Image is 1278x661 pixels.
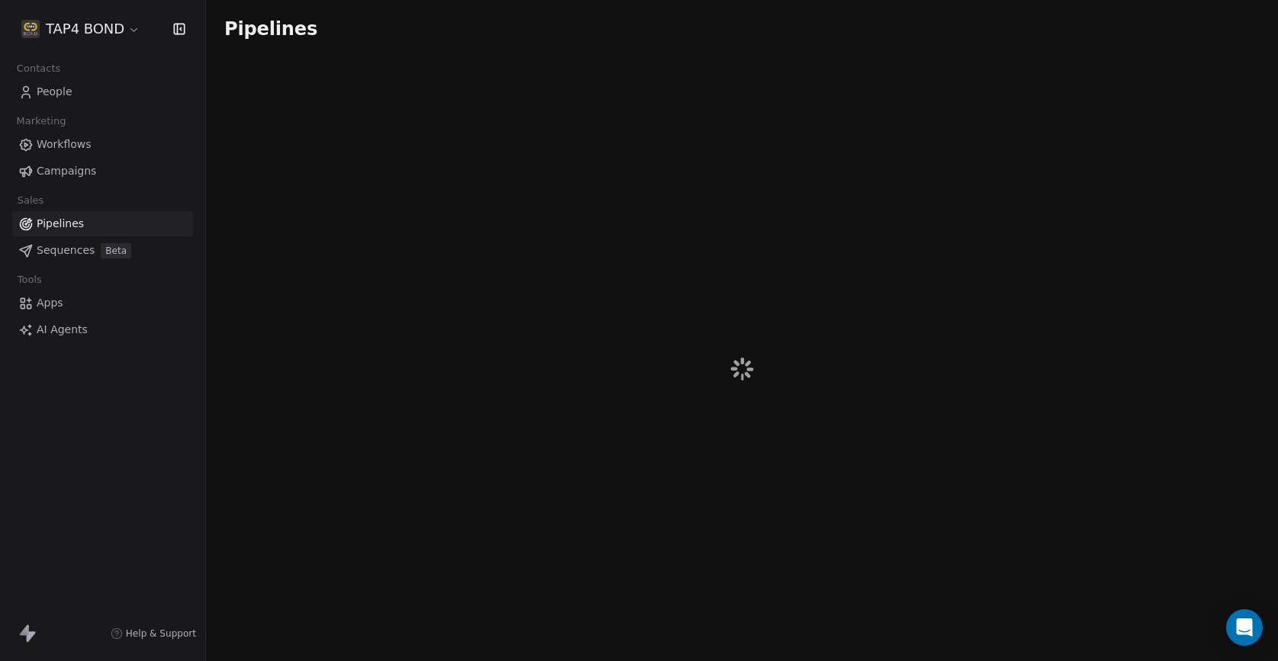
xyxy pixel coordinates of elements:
[12,211,193,236] a: Pipelines
[37,242,95,258] span: Sequences
[11,268,48,291] span: Tools
[101,243,131,258] span: Beta
[37,163,96,179] span: Campaigns
[12,159,193,184] a: Campaigns
[126,627,196,640] span: Help & Support
[21,20,40,38] img: TAP4_LOGO-04.jpg
[37,322,88,338] span: AI Agents
[12,79,193,104] a: People
[37,136,92,152] span: Workflows
[37,216,84,232] span: Pipelines
[111,627,196,640] a: Help & Support
[18,16,143,42] button: TAP4 BOND
[10,110,72,133] span: Marketing
[11,189,50,212] span: Sales
[37,84,72,100] span: People
[224,18,317,40] span: Pipelines
[46,19,124,39] span: TAP4 BOND
[12,132,193,157] a: Workflows
[1226,609,1263,646] div: Open Intercom Messenger
[12,238,193,263] a: SequencesBeta
[37,295,63,311] span: Apps
[12,290,193,316] a: Apps
[10,57,67,80] span: Contacts
[12,317,193,342] a: AI Agents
